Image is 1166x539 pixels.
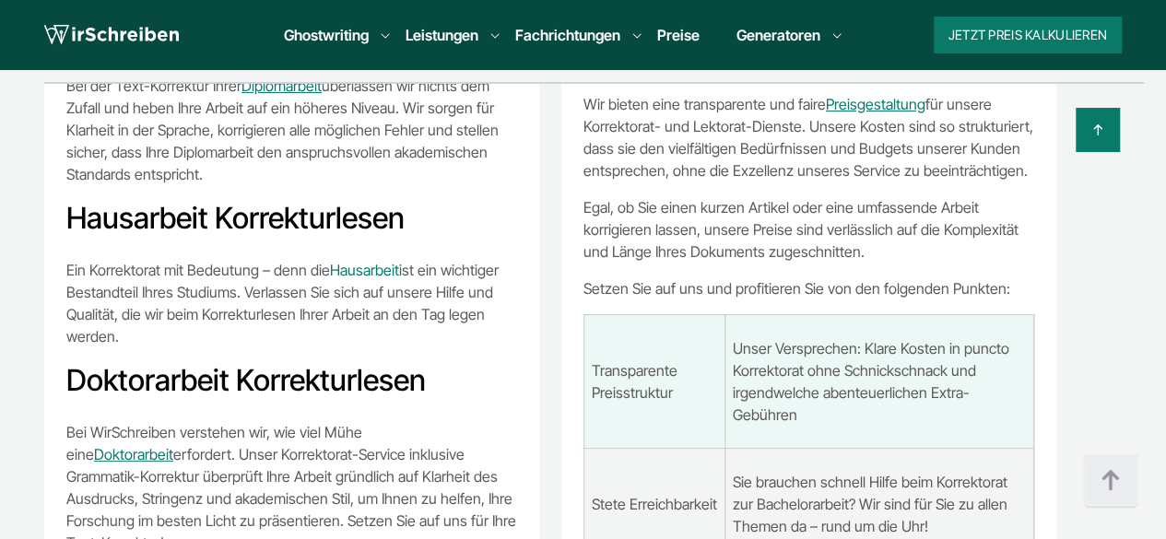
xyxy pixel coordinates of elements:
[934,17,1122,53] button: Jetzt Preis kalkulieren
[330,261,399,279] a: Hausarbeit
[733,337,1026,426] p: Unser Versprechen: Klare Kosten in puncto Korrektorat ohne Schnickschnack und irgendwelche abente...
[406,24,478,46] a: Leistungen
[44,21,179,49] img: logo wirschreiben
[826,95,925,113] a: Preisgestaltung
[66,200,517,237] h3: Hausarbeit Korrekturlesen
[94,445,173,463] a: Doktorarbeit
[284,24,369,46] a: Ghostwriting
[592,359,717,404] p: Transparente Preisstruktur
[583,196,1034,263] p: Egal, ob Sie einen kurzen Artikel oder eine umfassende Arbeit korrigieren lassen, unsere Preise s...
[1083,453,1138,509] img: button top
[583,277,1034,299] p: Setzen Sie auf uns und profitieren Sie von den folgenden Punkten:
[733,471,1026,537] p: Sie brauchen schnell Hilfe beim Korrektorat zur Bachelorarbeit? Wir sind für Sie zu allen Themen ...
[66,259,517,347] p: Ein Korrektorat mit Bedeutung – denn die ist ein wichtiger Bestandteil Ihres Studiums. Verlassen ...
[66,362,517,399] h3: Doktorarbeit Korrekturlesen
[592,493,717,515] p: Stete Erreichbarkeit
[241,76,322,95] a: Diplomarbeit
[515,24,620,46] a: Fachrichtungen
[657,26,700,44] a: Preise
[736,24,820,46] a: Generatoren
[583,93,1034,182] p: Wir bieten eine transparente und faire für unsere Korrektorat- und Lektorat-Dienste. Unsere Koste...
